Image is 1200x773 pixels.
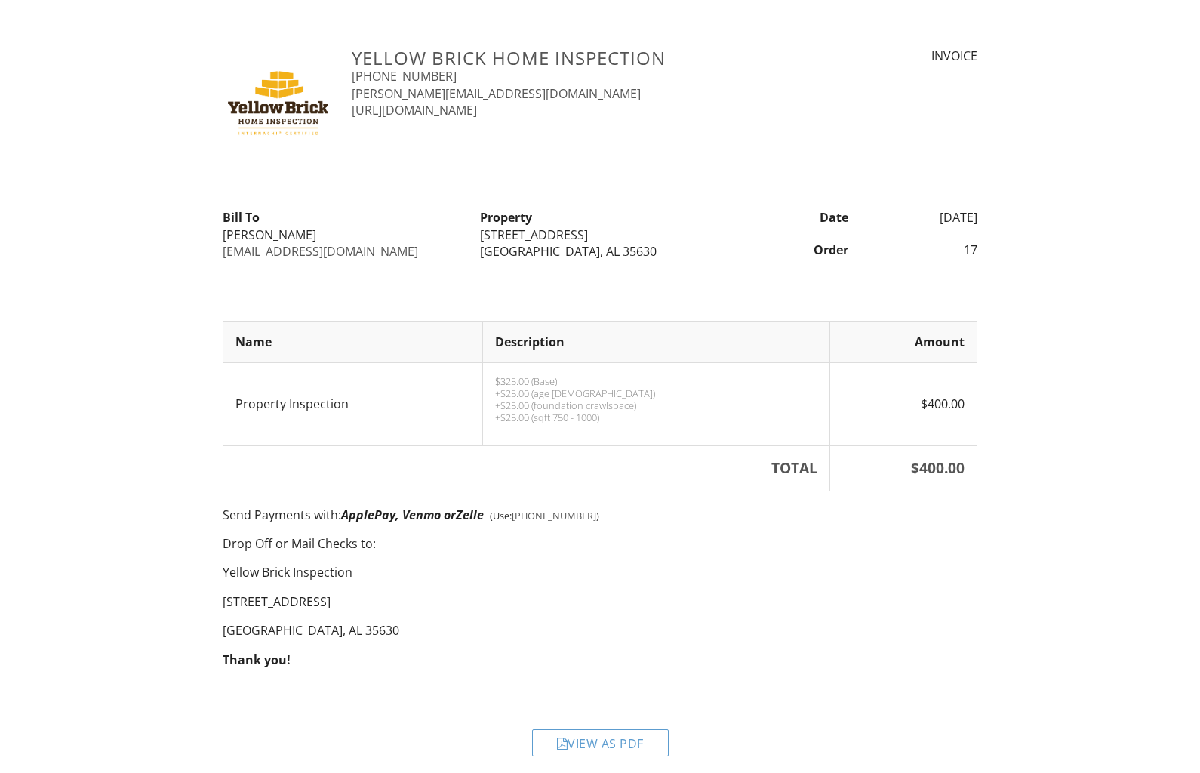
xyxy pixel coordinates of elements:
em: ApplePay, Venmo or [341,507,456,523]
span: (Use: ) [490,509,599,522]
a: [PHONE_NUMBER] [352,68,457,85]
p: [STREET_ADDRESS] [223,593,977,610]
a: [PERSON_NAME][EMAIL_ADDRESS][DOMAIN_NAME] [352,85,641,102]
div: 17 [857,242,986,258]
div: INVOICE [802,48,977,64]
p: [GEOGRAPHIC_DATA], AL 35630 [223,622,977,639]
td: $400.00 [829,363,977,446]
th: Description [482,321,829,362]
th: $400.00 [829,445,977,491]
em: Zelle [456,507,484,523]
span: Property Inspection [235,396,349,412]
a: [URL][DOMAIN_NAME] [352,102,477,119]
div: [PERSON_NAME] [223,226,462,243]
img: YellowBrickHomeInspections-logo-white.jpg [223,48,334,159]
a: [PHONE_NUMBER] [512,509,596,522]
div: Order [729,242,858,258]
p: $325.00 (Base) +$25.00 (age [DEMOGRAPHIC_DATA]) +$25.00 (foundation crawlspace) +$25.00 (sqft 750... [495,375,817,423]
strong: Thank you! [223,651,291,668]
a: View as PDF [532,739,669,756]
a: [EMAIL_ADDRESS][DOMAIN_NAME] [223,243,418,260]
strong: Bill To [223,209,260,226]
p: Yellow Brick Inspection [223,564,977,581]
th: TOTAL [223,445,830,491]
th: Name [223,321,483,362]
strong: Property [480,209,532,226]
th: Amount [829,321,977,362]
div: View as PDF [532,729,669,756]
div: [GEOGRAPHIC_DATA], AL 35630 [480,243,719,260]
div: Date [729,209,858,226]
div: [STREET_ADDRESS] [480,226,719,243]
p: Drop Off or Mail Checks to: [223,535,977,552]
h3: Yellow Brick Home Inspection [352,48,784,68]
p: Send Payments with: [223,507,977,523]
div: [DATE] [857,209,986,226]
